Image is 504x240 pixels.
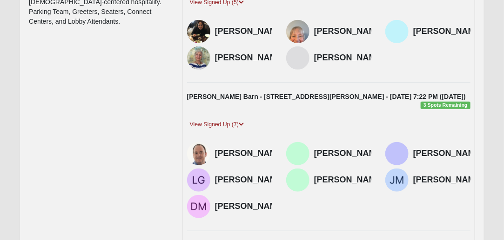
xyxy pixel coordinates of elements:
img: Lee Andrews [187,142,210,165]
h4: [PERSON_NAME] [215,53,285,63]
img: Kambriah Gillmore [187,20,210,43]
h4: [PERSON_NAME] [314,149,384,159]
h4: [PERSON_NAME] [413,26,484,37]
h4: [PERSON_NAME] [314,175,384,185]
h4: [PERSON_NAME] [215,149,285,159]
h4: [PERSON_NAME] [413,175,484,185]
img: Donna McKeithen [187,195,210,218]
h4: [PERSON_NAME] [314,53,384,63]
h4: [PERSON_NAME] [215,175,285,185]
h4: [PERSON_NAME] [413,149,484,159]
img: Elle Lauter [385,142,409,165]
img: Brad Krantz [286,169,309,192]
h4: [PERSON_NAME] [314,26,384,37]
img: Nancy Welsh [286,20,309,43]
img: Brad Krantz [286,142,309,165]
img: Jim McKeithen [385,169,409,192]
strong: [PERSON_NAME] Barn - [STREET_ADDRESS][PERSON_NAME] - [DATE] 7:22 PM ([DATE]) [187,93,466,100]
span: 3 Spots Remaining [421,102,470,109]
h4: [PERSON_NAME] [215,26,285,37]
h4: [PERSON_NAME] [215,201,285,212]
img: Maggie Owen [286,46,309,70]
a: View Signed Up (7) [187,120,247,130]
img: Marta Tant [187,46,210,70]
img: David Nichols [385,20,409,43]
img: Libby Gibson [187,169,210,192]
